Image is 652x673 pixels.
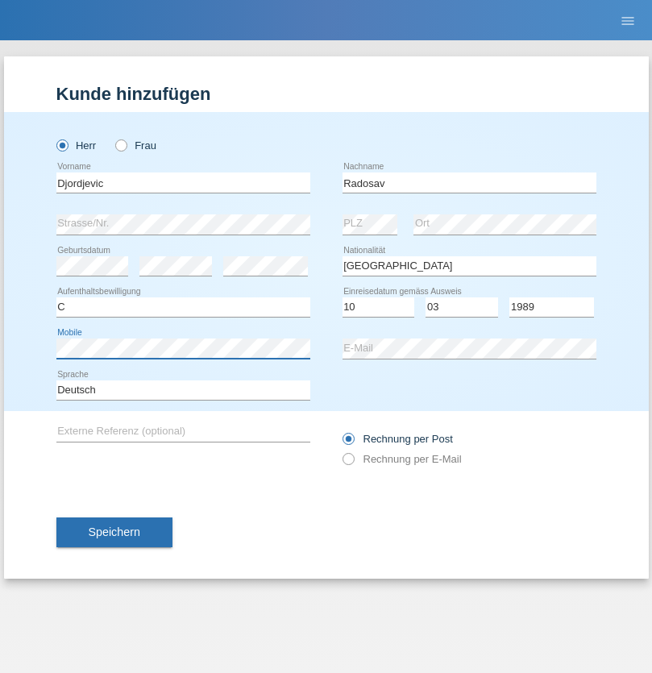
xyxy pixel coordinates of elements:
h1: Kunde hinzufügen [56,84,596,104]
a: menu [612,15,644,25]
span: Speichern [89,526,140,538]
input: Herr [56,139,67,150]
button: Speichern [56,517,172,548]
label: Frau [115,139,156,152]
input: Frau [115,139,126,150]
label: Herr [56,139,97,152]
input: Rechnung per Post [343,433,353,453]
label: Rechnung per Post [343,433,453,445]
i: menu [620,13,636,29]
label: Rechnung per E-Mail [343,453,462,465]
input: Rechnung per E-Mail [343,453,353,473]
